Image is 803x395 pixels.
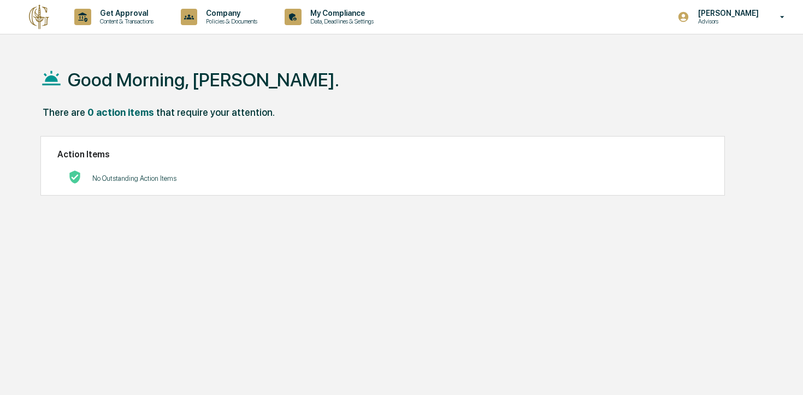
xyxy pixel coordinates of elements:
[92,174,176,182] p: No Outstanding Action Items
[156,107,275,118] div: that require your attention.
[689,17,764,25] p: Advisors
[197,9,263,17] p: Company
[68,69,339,91] h1: Good Morning, [PERSON_NAME].
[91,9,159,17] p: Get Approval
[91,17,159,25] p: Content & Transactions
[87,107,154,118] div: 0 action items
[57,149,708,160] h2: Action Items
[68,170,81,184] img: No Actions logo
[302,17,379,25] p: Data, Deadlines & Settings
[689,9,764,17] p: [PERSON_NAME]
[197,17,263,25] p: Policies & Documents
[43,107,85,118] div: There are
[302,9,379,17] p: My Compliance
[26,4,52,30] img: logo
